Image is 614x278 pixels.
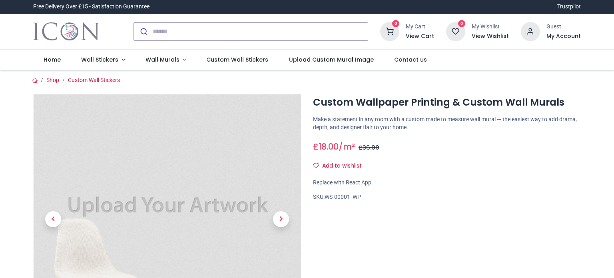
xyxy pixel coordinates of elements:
a: Wall Murals [135,50,196,70]
span: Wall Stickers [81,56,118,64]
a: 0 [380,28,399,34]
div: My Cart [406,23,434,31]
button: Submit [134,23,153,40]
div: SKU: [313,193,581,201]
span: Upload Custom Mural Image [289,56,374,64]
span: WS-00001_WP [325,194,361,200]
div: Guest [546,23,581,31]
span: Next [273,211,289,227]
button: Add to wishlistAdd to wishlist [313,159,369,173]
a: Wall Stickers [71,50,135,70]
img: Icon Wall Stickers [33,20,99,43]
a: Logo of Icon Wall Stickers [33,20,99,43]
span: £ [313,141,339,152]
a: View Cart [406,32,434,40]
a: 0 [446,28,465,34]
sup: 0 [458,20,466,28]
span: 36.00 [363,144,379,152]
div: Free Delivery Over £15 - Satisfaction Guarantee [33,3,150,11]
span: Wall Murals [146,56,179,64]
a: Trustpilot [557,3,581,11]
a: View Wishlist [472,32,509,40]
i: Add to wishlist [313,163,319,168]
span: Contact us [394,56,427,64]
a: My Account [546,32,581,40]
h1: Custom Wallpaper Printing & Custom Wall Murals [313,96,581,109]
div: Replace with React App. [313,179,581,187]
span: /m² [339,141,355,152]
span: Previous [45,211,61,227]
p: Make a statement in any room with a custom made to measure wall mural — the easiest way to add dr... [313,116,581,131]
sup: 0 [392,20,400,28]
span: Custom Wall Stickers [206,56,268,64]
span: Home [44,56,61,64]
span: £ [359,144,379,152]
div: My Wishlist [472,23,509,31]
span: 18.00 [319,141,339,152]
a: Shop [46,77,59,83]
a: Custom Wall Stickers [68,77,120,83]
